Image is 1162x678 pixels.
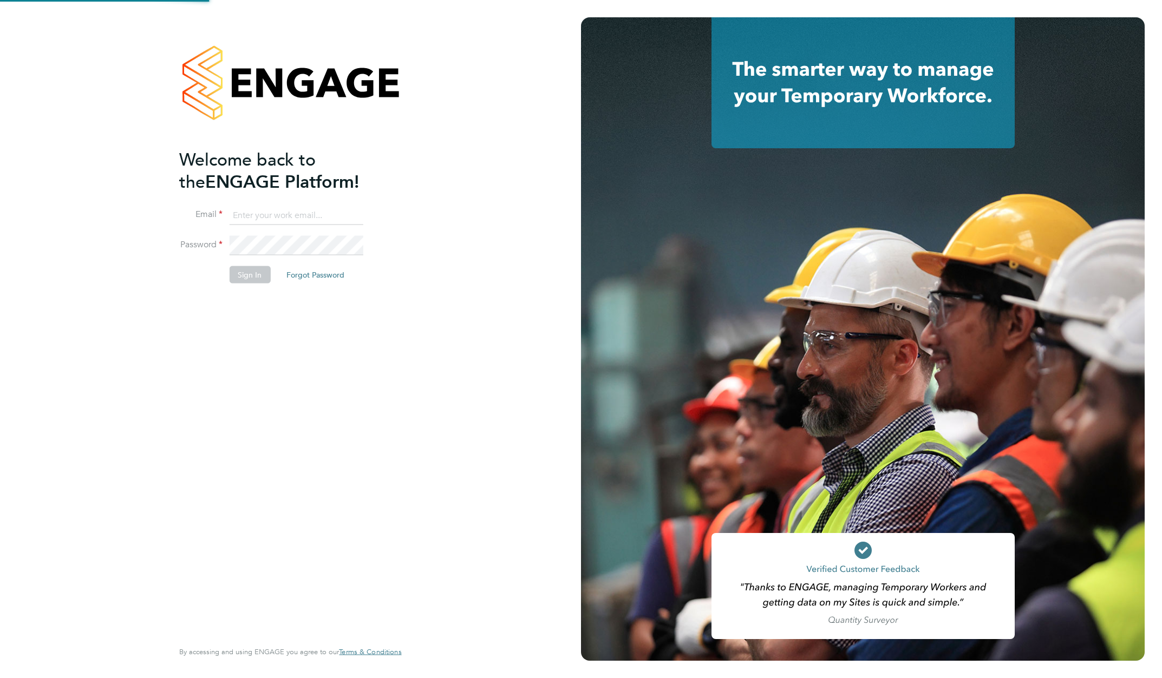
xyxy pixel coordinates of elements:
span: By accessing and using ENGAGE you agree to our [179,647,401,656]
span: Terms & Conditions [339,647,401,656]
input: Enter your work email... [229,206,363,225]
button: Sign In [229,266,270,284]
button: Forgot Password [278,266,353,284]
span: Welcome back to the [179,149,316,192]
a: Terms & Conditions [339,648,401,656]
label: Password [179,239,223,251]
h2: ENGAGE Platform! [179,148,390,193]
label: Email [179,209,223,220]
